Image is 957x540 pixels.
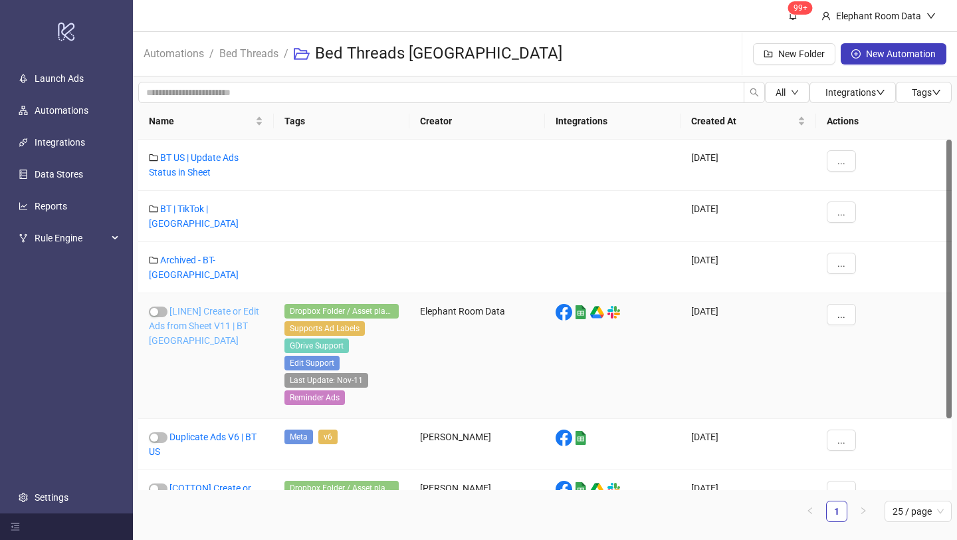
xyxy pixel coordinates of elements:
[409,103,545,140] th: Creator
[681,419,816,470] div: [DATE]
[284,321,365,336] span: Supports Ad Labels
[149,153,158,162] span: folder
[788,1,813,15] sup: 1609
[138,103,274,140] th: Name
[35,105,88,116] a: Automations
[806,507,814,515] span: left
[778,49,825,59] span: New Folder
[318,430,338,444] span: v6
[837,207,845,217] span: ...
[284,481,399,495] span: Dropbox Folder / Asset placement detection
[764,49,773,59] span: folder-add
[866,49,936,59] span: New Automation
[35,137,85,148] a: Integrations
[149,306,259,346] a: [LINEN] Create or Edit Ads from Sheet V11 | BT [GEOGRAPHIC_DATA]
[681,103,816,140] th: Created At
[827,501,847,521] a: 1
[545,103,681,140] th: Integrations
[837,435,845,446] span: ...
[149,483,253,523] a: [COTTON] Create or Edit Ads from Sheet V11 | BT US
[859,507,867,515] span: right
[791,88,799,96] span: down
[19,233,28,243] span: fork
[149,204,158,213] span: folder
[681,242,816,293] div: [DATE]
[409,293,545,419] div: Elephant Room Data
[315,43,562,65] h3: Bed Threads [GEOGRAPHIC_DATA]
[284,304,399,319] span: Dropbox Folder / Asset placement detection
[284,33,288,75] li: /
[788,11,797,20] span: bell
[893,501,944,521] span: 25 / page
[35,201,67,211] a: Reports
[149,152,239,178] a: BT US | Update Ads Status in Sheet
[816,103,952,140] th: Actions
[876,88,885,97] span: down
[827,202,856,223] button: ...
[885,501,952,522] div: Page Size
[294,46,310,62] span: folder-open
[799,501,821,522] li: Previous Page
[149,203,239,229] a: BT | TikTok | [GEOGRAPHIC_DATA]
[35,492,68,503] a: Settings
[809,82,896,103] button: Integrationsdown
[35,169,83,180] a: Data Stores
[776,87,786,98] span: All
[926,11,936,21] span: down
[765,82,809,103] button: Alldown
[799,501,821,522] button: left
[827,150,856,172] button: ...
[217,45,281,60] a: Bed Threads
[827,304,856,325] button: ...
[821,11,831,21] span: user
[35,73,84,84] a: Launch Ads
[681,140,816,191] div: [DATE]
[851,49,861,59] span: plus-circle
[825,87,885,98] span: Integrations
[284,430,313,444] span: Meta
[841,43,946,65] button: New Automation
[284,338,349,353] span: GDrive Support
[681,191,816,242] div: [DATE]
[149,255,239,280] a: Archived - BT-[GEOGRAPHIC_DATA]
[912,87,941,98] span: Tags
[274,103,409,140] th: Tags
[837,309,845,320] span: ...
[750,88,759,97] span: search
[826,501,847,522] li: 1
[149,255,158,265] span: folder
[35,225,108,251] span: Rule Engine
[831,9,926,23] div: Elephant Room Data
[409,419,545,470] div: [PERSON_NAME]
[681,293,816,419] div: [DATE]
[149,432,257,457] a: Duplicate Ads V6 | BT US
[753,43,835,65] button: New Folder
[827,253,856,274] button: ...
[141,45,207,60] a: Automations
[691,114,795,128] span: Created At
[284,373,368,388] span: Last Update: Nov-11
[896,82,952,103] button: Tagsdown
[209,33,214,75] li: /
[11,522,20,531] span: menu-fold
[284,356,340,370] span: Edit Support
[853,501,874,522] button: right
[932,88,941,97] span: down
[827,430,856,451] button: ...
[853,501,874,522] li: Next Page
[837,258,845,269] span: ...
[837,156,845,166] span: ...
[284,390,345,405] span: Reminder Ads
[149,114,253,128] span: Name
[827,481,856,502] button: ...
[837,486,845,497] span: ...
